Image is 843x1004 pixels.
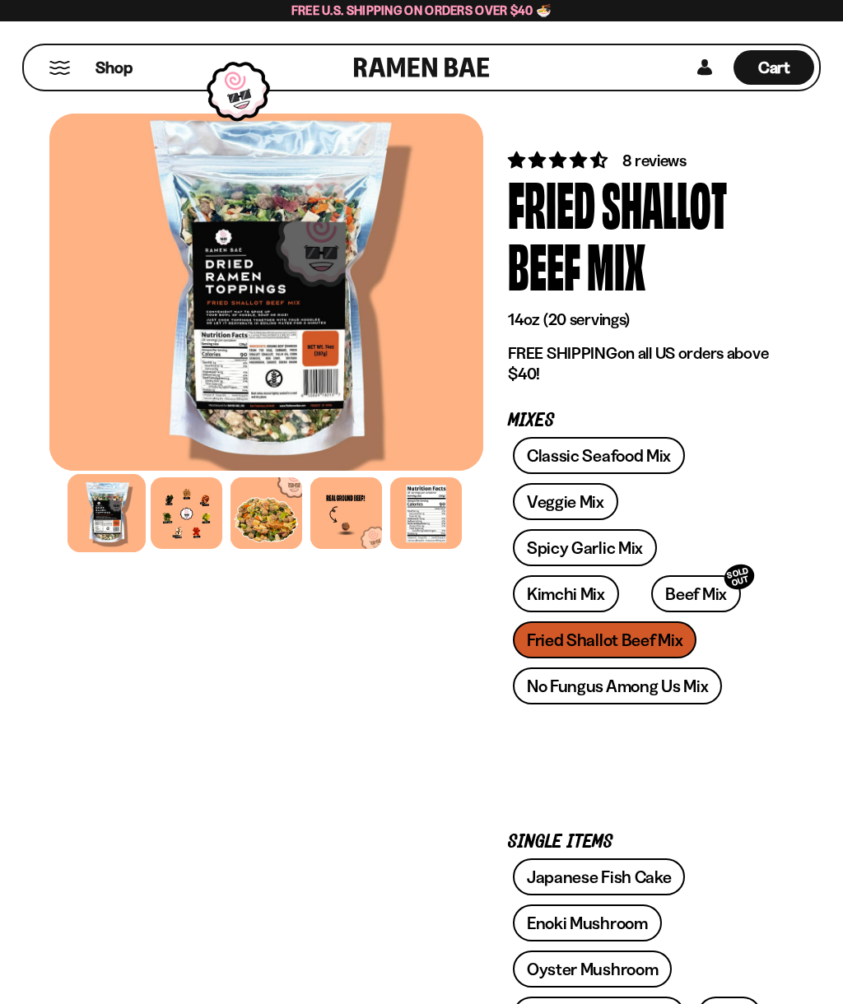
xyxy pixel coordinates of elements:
button: Mobile Menu Trigger [49,61,71,75]
div: Beef [508,234,580,295]
a: No Fungus Among Us Mix [513,667,722,704]
p: Mixes [508,413,769,429]
a: Classic Seafood Mix [513,437,685,474]
p: on all US orders above $40! [508,343,769,384]
div: Fried [508,172,595,234]
a: Japanese Fish Cake [513,858,686,895]
a: Veggie Mix [513,483,618,520]
a: Shop [95,50,133,85]
strong: FREE SHIPPING [508,343,617,363]
span: Shop [95,57,133,79]
div: SOLD OUT [721,561,757,593]
span: 4.62 stars [508,150,611,170]
p: Single Items [508,834,769,850]
span: Free U.S. Shipping on Orders over $40 🍜 [291,2,552,18]
span: 8 reviews [622,151,687,170]
a: Oyster Mushroom [513,951,673,988]
a: Enoki Mushroom [513,904,662,941]
a: Kimchi Mix [513,575,619,612]
a: Beef MixSOLD OUT [651,575,741,612]
a: Spicy Garlic Mix [513,529,657,566]
span: Cart [758,58,790,77]
div: Shallot [602,172,727,234]
p: 14oz (20 servings) [508,309,769,330]
div: Mix [587,234,645,295]
a: Cart [734,45,814,90]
